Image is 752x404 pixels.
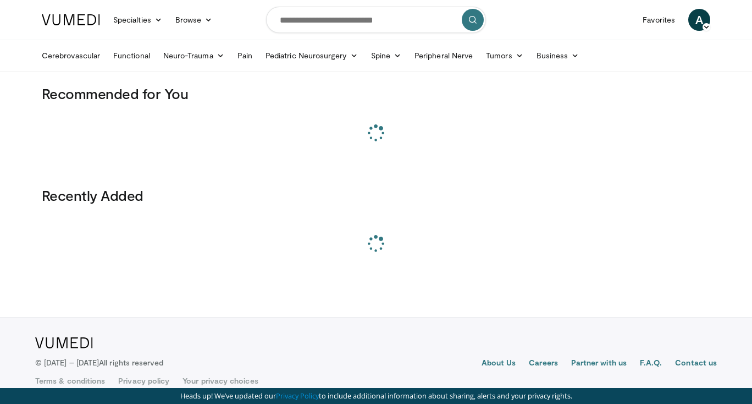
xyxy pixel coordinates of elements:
a: Terms & conditions [35,375,105,386]
h3: Recommended for You [42,85,710,102]
a: Your privacy choices [183,375,258,386]
a: Spine [364,45,408,67]
a: Pain [231,45,259,67]
a: Pediatric Neurosurgery [259,45,364,67]
a: Careers [529,357,558,370]
p: © [DATE] – [DATE] [35,357,164,368]
a: Functional [107,45,157,67]
img: VuMedi Logo [35,337,93,348]
a: A [688,9,710,31]
a: Cerebrovascular [35,45,107,67]
a: F.A.Q. [640,357,662,370]
img: VuMedi Logo [42,14,100,25]
a: Partner with us [571,357,627,370]
input: Search topics, interventions [266,7,486,33]
a: Tumors [479,45,530,67]
a: About Us [482,357,516,370]
a: Privacy Policy [276,391,319,401]
a: Contact us [675,357,717,370]
a: Privacy policy [118,375,169,386]
a: Specialties [107,9,169,31]
span: All rights reserved [99,358,163,367]
a: Business [530,45,586,67]
h3: Recently Added [42,187,710,204]
a: Neuro-Trauma [157,45,231,67]
a: Peripheral Nerve [408,45,479,67]
a: Favorites [636,9,682,31]
a: Browse [169,9,219,31]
